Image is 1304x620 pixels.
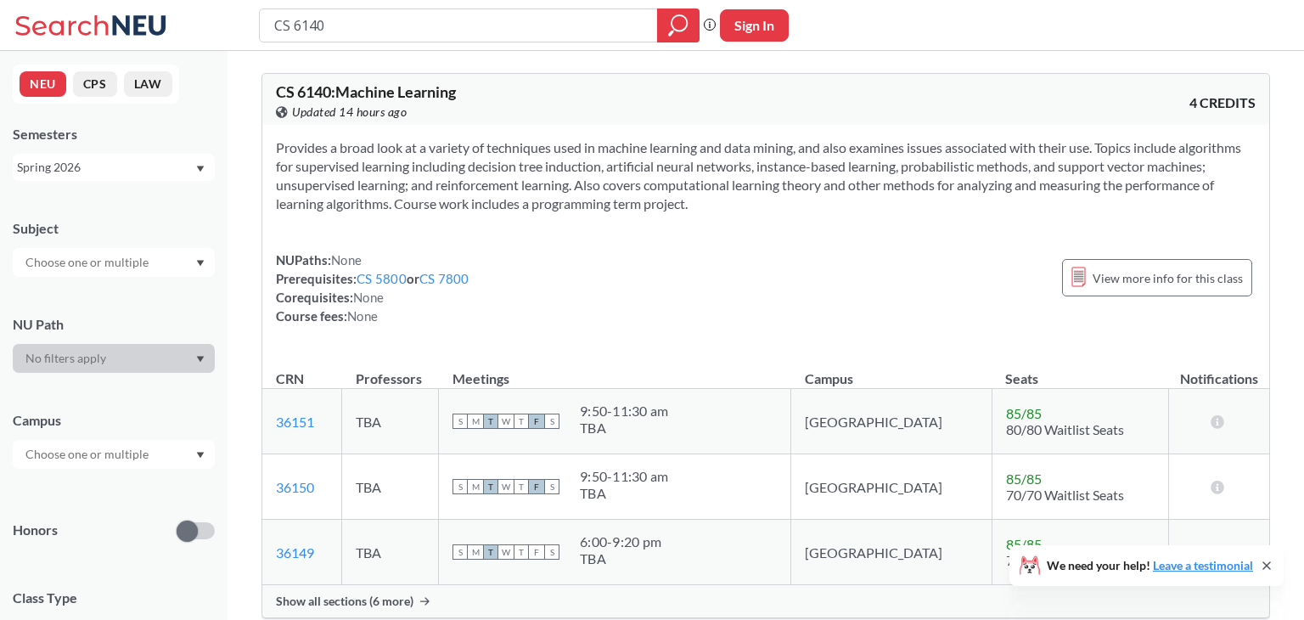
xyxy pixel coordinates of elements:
svg: Dropdown arrow [196,452,205,459]
a: 36149 [276,544,314,561]
div: TBA [580,420,668,437]
span: 70/70 Waitlist Seats [1006,552,1124,568]
span: T [483,479,498,494]
span: S [452,414,468,429]
span: None [353,290,384,305]
span: 70/70 Waitlist Seats [1006,487,1124,503]
td: [GEOGRAPHIC_DATA] [791,454,992,520]
div: 6:00 - 9:20 pm [580,533,661,550]
span: F [529,479,544,494]
th: Meetings [439,352,791,389]
div: NUPaths: Prerequisites: or Corequisites: Course fees: [276,251,469,325]
div: 9:50 - 11:30 am [580,403,668,420]
span: View more info for this class [1093,268,1243,289]
td: [GEOGRAPHIC_DATA] [791,389,992,454]
span: 85 / 85 [1006,405,1042,421]
div: TBA [580,550,661,567]
td: TBA [342,520,439,585]
a: CS 7800 [419,271,469,286]
span: S [544,479,559,494]
div: Spring 2026Dropdown arrow [13,154,215,181]
td: TBA [342,389,439,454]
span: Show all sections (6 more) [276,594,413,609]
span: W [498,479,514,494]
div: NU Path [13,315,215,334]
section: Provides a broad look at a variety of techniques used in machine learning and data mining, and al... [276,138,1256,213]
div: Subject [13,219,215,238]
input: Choose one or multiple [17,252,160,273]
th: Campus [791,352,992,389]
td: TBA [342,454,439,520]
th: Notifications [1168,352,1269,389]
svg: Dropdown arrow [196,260,205,267]
div: TBA [580,485,668,502]
span: T [514,479,529,494]
div: Show all sections (6 more) [262,585,1269,617]
a: 36150 [276,479,314,495]
span: 85 / 85 [1006,471,1042,487]
span: T [514,544,529,560]
th: Professors [342,352,439,389]
span: None [347,308,378,324]
svg: Dropdown arrow [196,356,205,363]
span: We need your help! [1047,560,1253,572]
span: CS 6140 : Machine Learning [276,82,456,101]
span: 80/80 Waitlist Seats [1006,421,1124,437]
button: NEU [20,71,66,97]
span: M [468,479,483,494]
span: Updated 14 hours ago [292,103,407,121]
span: S [452,544,468,560]
span: W [498,414,514,429]
span: M [468,414,483,429]
input: Class, professor, course number, "phrase" [273,11,645,40]
div: magnifying glass [657,8,700,42]
svg: Dropdown arrow [196,166,205,172]
a: 36151 [276,414,314,430]
span: Class Type [13,589,215,607]
button: LAW [124,71,172,97]
span: S [452,479,468,494]
span: None [331,252,362,268]
div: Dropdown arrow [13,440,215,469]
div: CRN [276,369,304,388]
div: 9:50 - 11:30 am [580,468,668,485]
span: M [468,544,483,560]
span: S [544,544,559,560]
span: S [544,414,559,429]
span: 85 / 85 [1006,536,1042,552]
p: Honors [13,521,58,540]
span: F [529,544,544,560]
div: Semesters [13,125,215,144]
a: Leave a testimonial [1153,558,1253,572]
input: Choose one or multiple [17,444,160,465]
div: Dropdown arrow [13,344,215,373]
span: T [483,544,498,560]
td: [GEOGRAPHIC_DATA] [791,520,992,585]
button: Sign In [720,9,789,42]
span: T [483,414,498,429]
button: CPS [73,71,117,97]
span: F [529,414,544,429]
span: W [498,544,514,560]
div: Dropdown arrow [13,248,215,277]
span: T [514,414,529,429]
div: Spring 2026 [17,158,194,177]
div: Campus [13,411,215,430]
a: CS 5800 [357,271,407,286]
span: 4 CREDITS [1189,93,1256,112]
svg: magnifying glass [668,14,689,37]
th: Seats [992,352,1168,389]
